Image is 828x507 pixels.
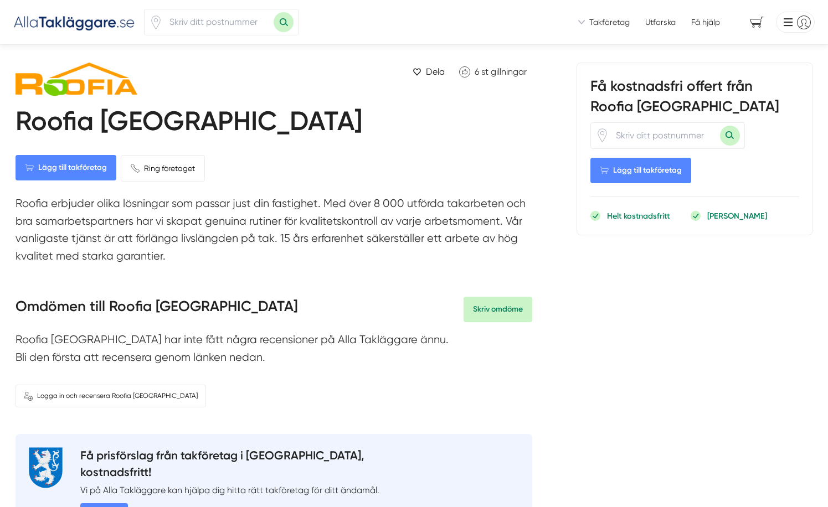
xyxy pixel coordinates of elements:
img: Roofia Göteborg logotyp [16,63,137,96]
img: Alla Takläggare [13,13,135,31]
span: Ring företaget [144,162,195,174]
span: Klicka för att använda din position. [595,128,609,142]
a: Klicka för att gilla Roofia Göteborg [454,63,532,81]
: Lägg till takföretag [16,155,116,180]
p: Helt kostnadsfritt [607,210,670,221]
span: Takföretag [589,17,630,28]
span: st gillningar [481,66,527,77]
svg: Pin / Karta [149,15,163,29]
p: [PERSON_NAME] [707,210,767,221]
a: Dela [408,63,449,81]
h3: Få kostnadsfri offert från Roofia [GEOGRAPHIC_DATA] [590,76,799,122]
button: Sök med postnummer [274,12,294,32]
span: Dela [426,65,445,79]
span: Klicka för att använda din position. [149,15,163,29]
svg: Pin / Karta [595,128,609,142]
span: navigation-cart [742,13,772,32]
a: Ring företaget [121,155,205,182]
span: Få hjälp [691,17,720,28]
a: Logga in och recensera Roofia [GEOGRAPHIC_DATA] [16,385,206,407]
h3: Omdömen till Roofia [GEOGRAPHIC_DATA] [16,297,298,322]
a: Utforska [645,17,676,28]
p: Roofia erbjuder olika lösningar som passar just din fastighet. Med över 8 000 utförda takarbeten ... [16,195,532,270]
input: Skriv ditt postnummer [609,123,720,148]
p: Roofia [GEOGRAPHIC_DATA] har inte fått några recensioner på Alla Takläggare ännu. Bli den första ... [16,331,532,371]
h1: Roofia [GEOGRAPHIC_DATA] [16,105,362,142]
p: Vi på Alla Takläggare kan hjälpa dig hitta rätt takföretag för ditt ändamål. [80,483,379,497]
input: Skriv ditt postnummer [163,9,274,35]
span: Logga in och recensera Roofia [GEOGRAPHIC_DATA] [37,391,198,401]
button: Sök med postnummer [720,126,740,146]
a: Skriv omdöme [464,297,532,322]
span: 6 [475,66,479,77]
h4: Få prisförslag från takföretag i [GEOGRAPHIC_DATA], kostnadsfritt! [80,447,379,483]
: Lägg till takföretag [590,158,691,183]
